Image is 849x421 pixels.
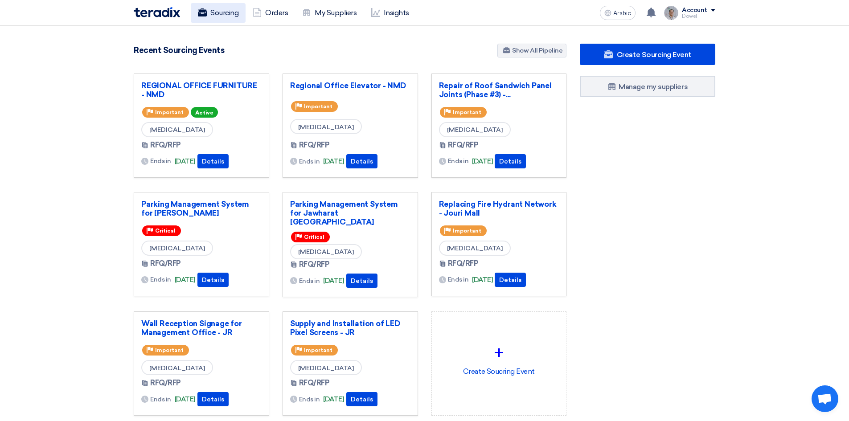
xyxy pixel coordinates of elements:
[439,81,552,99] font: Repair of Roof Sandwich Panel Joints (Phase #3) -...
[197,154,229,168] button: Details
[495,273,526,287] button: Details
[315,8,357,17] font: My Suppliers
[472,276,493,284] font: [DATE]
[600,6,636,20] button: Arabic
[617,50,691,59] font: Create Sourcing Event
[150,157,171,165] font: Ends in
[323,395,344,403] font: [DATE]
[812,385,838,412] div: Open chat
[439,81,559,99] a: Repair of Roof Sandwich Panel Joints (Phase #3) -...
[323,277,344,285] font: [DATE]
[304,103,332,110] font: Important
[141,81,257,99] font: REGIONAL OFFICE FURNITURE - NMD
[472,157,493,165] font: [DATE]
[299,141,330,149] font: RFQ/RFP
[448,157,469,165] font: Ends in
[298,248,354,256] font: [MEDICAL_DATA]
[155,109,184,115] font: Important
[664,6,678,20] img: IMG_1753965247717.jpg
[346,274,377,288] button: Details
[299,396,320,403] font: Ends in
[191,3,246,23] a: Sourcing
[134,7,180,17] img: Teradix logo
[499,276,521,284] font: Details
[210,8,238,17] font: Sourcing
[439,200,559,217] a: Replacing Fire Hydrant Network - Jouri Mall
[448,276,469,283] font: Ends in
[141,200,262,217] a: Parking Management System for [PERSON_NAME]
[290,319,400,337] font: Supply and Installation of LED Pixel Screens - JR
[384,8,409,17] font: Insights
[141,319,242,337] font: Wall Reception Signage for Management Office - JR
[195,110,213,116] font: Active
[141,81,262,99] a: REGIONAL OFFICE FURNITURE - NMD
[149,364,205,372] font: [MEDICAL_DATA]
[448,259,479,268] font: RFQ/RFP
[299,379,330,387] font: RFQ/RFP
[175,157,196,165] font: [DATE]
[141,200,249,217] font: Parking Management System for [PERSON_NAME]
[141,319,262,337] a: Wall Reception Signage for Management Office - JR
[290,319,410,337] a: Supply and Installation of LED Pixel Screens - JR
[202,276,224,284] font: Details
[448,141,479,149] font: RFQ/RFP
[202,158,224,165] font: Details
[299,158,320,165] font: Ends in
[149,245,205,252] font: [MEDICAL_DATA]
[295,3,364,23] a: My Suppliers
[155,347,184,353] font: Important
[155,228,176,234] font: Critical
[447,126,503,134] font: [MEDICAL_DATA]
[682,6,707,14] font: Account
[346,392,377,406] button: Details
[246,3,295,23] a: Orders
[494,342,504,364] font: +
[202,396,224,403] font: Details
[499,158,521,165] font: Details
[265,8,288,17] font: Orders
[298,364,354,372] font: [MEDICAL_DATA]
[613,9,631,17] font: Arabic
[497,44,566,57] a: Show All Pipeline
[175,395,196,403] font: [DATE]
[453,228,481,234] font: Important
[149,126,205,134] font: [MEDICAL_DATA]
[150,141,181,149] font: RFQ/RFP
[150,259,181,268] font: RFQ/RFP
[304,347,332,353] font: Important
[175,276,196,284] font: [DATE]
[290,200,410,226] a: Parking Management System for Jawharat [GEOGRAPHIC_DATA]
[134,45,224,55] font: Recent Sourcing Events
[290,81,406,90] font: Regional Office Elevator - NMD
[463,367,535,376] font: Create Soucring Event
[495,154,526,168] button: Details
[298,123,354,131] font: [MEDICAL_DATA]
[453,109,481,115] font: Important
[346,154,377,168] button: Details
[682,13,697,19] font: Dowel
[150,276,171,283] font: Ends in
[290,200,398,226] font: Parking Management System for Jawharat [GEOGRAPHIC_DATA]
[512,47,562,54] font: Show All Pipeline
[299,260,330,269] font: RFQ/RFP
[351,158,373,165] font: Details
[290,81,410,90] a: Regional Office Elevator - NMD
[580,76,715,97] a: Manage my suppliers
[299,277,320,285] font: Ends in
[351,396,373,403] font: Details
[364,3,416,23] a: Insights
[619,82,688,91] font: Manage my suppliers
[323,157,344,165] font: [DATE]
[304,234,324,240] font: Critical
[439,200,557,217] font: Replacing Fire Hydrant Network - Jouri Mall
[150,396,171,403] font: Ends in
[197,273,229,287] button: Details
[197,392,229,406] button: Details
[447,245,503,252] font: [MEDICAL_DATA]
[351,277,373,285] font: Details
[150,379,181,387] font: RFQ/RFP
